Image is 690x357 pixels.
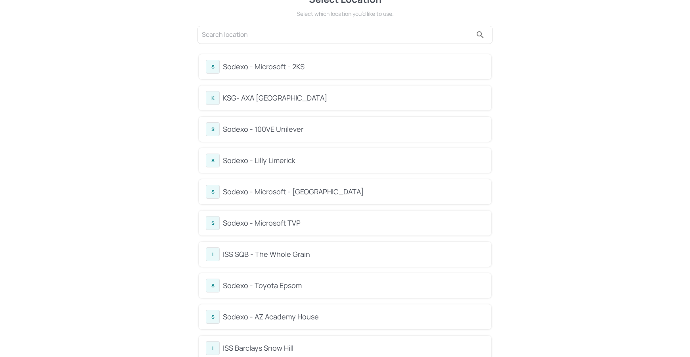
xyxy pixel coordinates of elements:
[223,61,484,72] div: Sodexo - Microsoft - 2KS
[223,218,484,228] div: Sodexo - Microsoft TVP
[223,155,484,166] div: Sodexo - Lilly Limerick
[206,279,220,292] div: S
[472,27,488,43] button: search
[206,247,220,261] div: I
[223,124,484,135] div: Sodexo - 100VE Unilever
[196,9,494,18] div: Select which location you’d like to use.
[202,28,472,41] input: Search location
[206,91,220,105] div: K
[206,341,220,355] div: I
[223,186,484,197] div: Sodexo - Microsoft - [GEOGRAPHIC_DATA]
[206,310,220,324] div: S
[223,280,484,291] div: Sodexo - Toyota Epsom
[223,343,484,353] div: ISS Barclays Snow Hill
[206,122,220,136] div: S
[206,154,220,167] div: S
[206,60,220,74] div: S
[206,185,220,199] div: S
[223,249,484,260] div: ISS SQB - The Whole Grain
[223,93,484,103] div: KSG- AXA [GEOGRAPHIC_DATA]
[206,216,220,230] div: S
[223,311,484,322] div: Sodexo - AZ Academy House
